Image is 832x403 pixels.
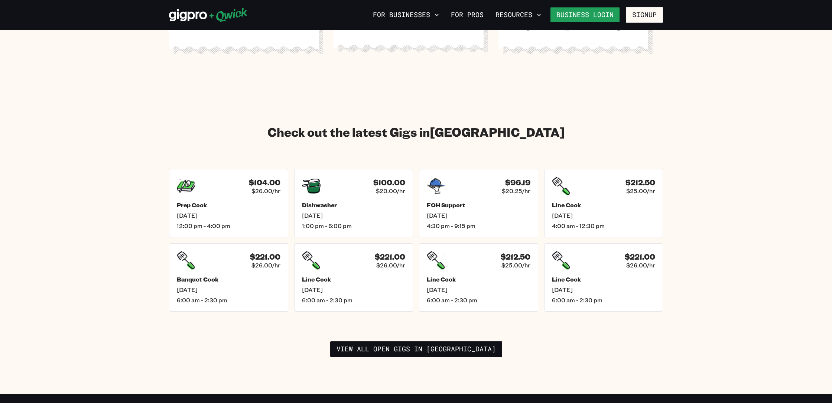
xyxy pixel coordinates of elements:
[376,187,405,195] span: $20.00/hr
[345,21,471,30] p: [PERSON_NAME]
[177,296,280,304] span: 6:00 am - 2:30 pm
[330,341,502,357] a: View all open gigs in [GEOGRAPHIC_DATA]
[501,261,530,269] span: $25.00/hr
[419,243,538,312] a: $212.50$25.00/hrLine Cook[DATE]6:00 am - 2:30 pm
[625,178,655,187] h4: $212.50
[427,276,530,283] h5: Line Cook
[302,222,406,230] span: 1:00 pm - 6:00 pm
[169,169,288,237] a: $104.00$26.00/hrPrep Cook[DATE]12:00 pm - 4:00 pm
[501,252,530,261] h4: $212.50
[448,9,487,21] a: For Pros
[626,261,655,269] span: $26.00/hr
[302,296,406,304] span: 6:00 am - 2:30 pm
[294,169,413,237] a: $100.00$20.00/hrDishwasher[DATE]1:00 pm - 6:00 pm
[626,187,655,195] span: $25.00/hr
[177,276,280,283] h5: Banquet Cook
[493,9,544,21] button: Resources
[552,212,656,219] span: [DATE]
[544,169,663,237] a: $212.50$25.00/hrLine Cook[DATE]4:00 am - 12:30 pm
[177,286,280,293] span: [DATE]
[376,261,405,269] span: $26.00/hr
[550,7,620,23] a: Business Login
[427,286,530,293] span: [DATE]
[427,222,530,230] span: 4:30 pm - 9:15 pm
[552,286,656,293] span: [DATE]
[505,178,530,187] h4: $96.19
[552,201,656,209] h5: Line Cook
[552,276,656,283] h5: Line Cook
[302,201,406,209] h5: Dishwasher
[251,187,280,195] span: $26.00/hr
[169,243,288,312] a: $221.00$26.00/hrBanquet Cook[DATE]6:00 am - 2:30 pm
[419,169,538,237] a: $96.19$20.25/hrFOH Support[DATE]4:30 pm - 9:15 pm
[373,178,405,187] h4: $100.00
[302,286,406,293] span: [DATE]
[427,201,530,209] h5: FOH Support
[294,243,413,312] a: $221.00$26.00/hrLine Cook[DATE]6:00 am - 2:30 pm
[427,212,530,219] span: [DATE]
[177,201,280,209] h5: Prep Cook
[177,212,280,219] span: [DATE]
[625,252,655,261] h4: $221.00
[370,9,442,21] button: For Businesses
[249,178,280,187] h4: $104.00
[552,222,656,230] span: 4:00 am - 12:30 pm
[502,187,530,195] span: $20.25/hr
[169,124,663,139] h2: Check out the latest Gigs in [GEOGRAPHIC_DATA]
[544,243,663,312] a: $221.00$26.00/hrLine Cook[DATE]6:00 am - 2:30 pm
[250,252,280,261] h4: $221.00
[375,252,405,261] h4: $221.00
[302,212,406,219] span: [DATE]
[552,296,656,304] span: 6:00 am - 2:30 pm
[302,276,406,283] h5: Line Cook
[427,296,530,304] span: 6:00 am - 2:30 pm
[251,261,280,269] span: $26.00/hr
[626,7,663,23] button: Signup
[177,222,280,230] span: 12:00 pm - 4:00 pm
